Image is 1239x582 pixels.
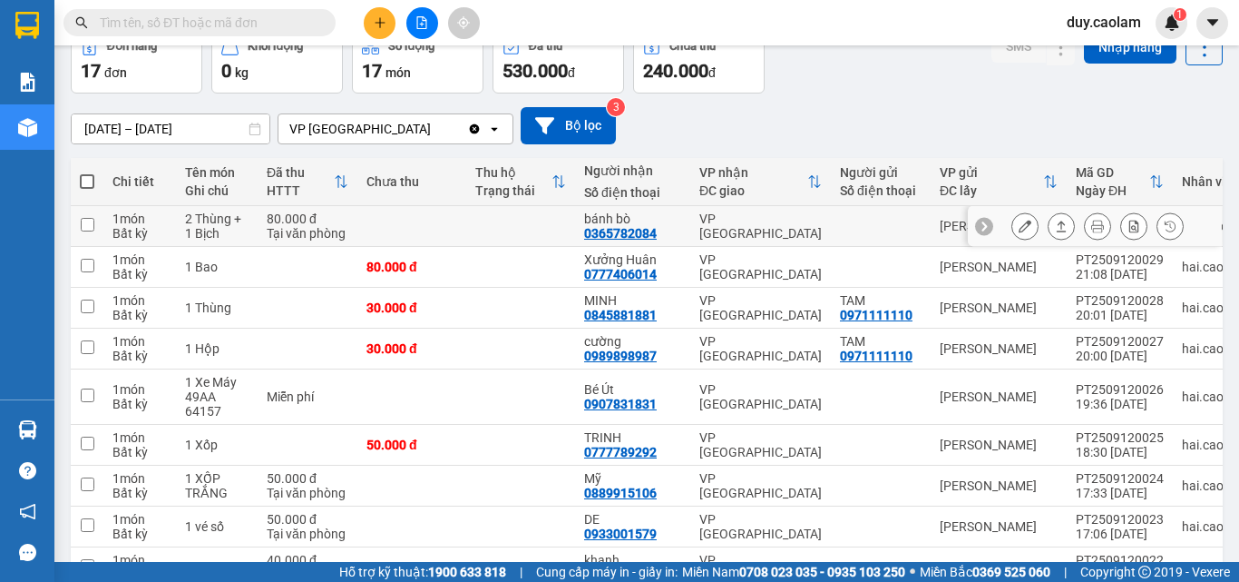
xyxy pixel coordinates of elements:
[584,382,681,397] div: Bé Út
[185,471,249,500] div: 1 XỐP TRẮNG
[699,553,822,582] div: VP [GEOGRAPHIC_DATA]
[584,527,657,541] div: 0933001579
[448,7,480,39] button: aim
[112,553,167,567] div: 1 món
[1067,158,1173,206] th: Toggle SortBy
[406,7,438,39] button: file-add
[112,382,167,397] div: 1 món
[211,28,343,94] button: Khối lượng0kg
[699,252,822,281] div: VP [GEOGRAPHIC_DATA]
[352,28,483,94] button: Số lượng17món
[940,519,1058,534] div: [PERSON_NAME]
[1076,293,1164,308] div: PT2509120028
[466,158,575,206] th: Toggle SortBy
[267,226,348,241] div: Tại văn phòng
[75,16,88,29] span: search
[584,212,681,226] div: bánh bò
[940,301,1058,315] div: [PERSON_NAME]
[699,430,822,459] div: VP [GEOGRAPHIC_DATA]
[339,562,506,582] span: Hỗ trợ kỹ thuật:
[267,471,348,486] div: 50.000 đ
[699,512,822,541] div: VP [GEOGRAPHIC_DATA]
[385,65,411,80] span: món
[1076,527,1164,541] div: 17:06 [DATE]
[112,212,167,226] div: 1 món
[940,390,1058,404] div: [PERSON_NAME]
[457,16,470,29] span: aim
[584,293,681,308] div: MINH
[366,438,457,452] div: 50.000 đ
[18,73,37,92] img: solution-icon
[267,486,348,500] div: Tại văn phòng
[584,397,657,411] div: 0907831831
[112,445,167,459] div: Bất kỳ
[433,120,434,138] input: Selected VP Sài Gòn.
[185,212,249,241] div: 2 Thùng + 1 Bịch
[1174,8,1186,21] sup: 1
[502,60,568,82] span: 530.000
[267,212,348,226] div: 80.000 đ
[366,260,457,274] div: 80.000 đ
[940,478,1058,493] div: [PERSON_NAME]
[633,28,765,94] button: Chưa thu240.000đ
[940,260,1058,274] div: [PERSON_NAME]
[1048,212,1075,240] div: Giao hàng
[536,562,678,582] span: Cung cấp máy in - giấy in:
[840,308,912,322] div: 0971111110
[1076,397,1164,411] div: 19:36 [DATE]
[185,519,249,534] div: 1 vé số
[112,349,167,363] div: Bất kỳ
[1205,15,1221,31] span: caret-down
[584,430,681,445] div: TRINH
[840,349,912,363] div: 0971111110
[19,544,36,561] span: message
[185,560,249,575] div: 1 tg
[529,40,562,53] div: Đã thu
[71,28,202,94] button: Đơn hàng17đơn
[1076,308,1164,322] div: 20:01 [DATE]
[1076,486,1164,500] div: 17:33 [DATE]
[940,183,1043,198] div: ĐC lấy
[185,341,249,356] div: 1 Hộp
[699,293,822,322] div: VP [GEOGRAPHIC_DATA]
[19,503,36,520] span: notification
[931,158,1067,206] th: Toggle SortBy
[185,301,249,315] div: 1 Thùng
[267,512,348,527] div: 50.000 đ
[669,40,716,53] div: Chưa thu
[475,165,551,180] div: Thu hộ
[1011,212,1039,240] div: Sửa đơn hàng
[910,568,915,576] span: ⚪️
[112,527,167,541] div: Bất kỳ
[112,226,167,241] div: Bất kỳ
[1176,8,1183,21] span: 1
[104,65,127,80] span: đơn
[607,98,625,116] sup: 3
[112,267,167,281] div: Bất kỳ
[112,430,167,445] div: 1 món
[940,438,1058,452] div: [PERSON_NAME]
[185,183,249,198] div: Ghi chú
[1076,334,1164,349] div: PT2509120027
[1084,31,1176,64] button: Nhập hàng
[584,349,657,363] div: 0989898987
[1052,11,1156,34] span: duy.caolam
[708,65,716,80] span: đ
[682,562,905,582] span: Miền Nam
[112,512,167,527] div: 1 món
[185,165,249,180] div: Tên món
[112,334,167,349] div: 1 món
[840,334,922,349] div: TAM
[374,16,386,29] span: plus
[690,158,831,206] th: Toggle SortBy
[584,553,681,567] div: khanh
[72,114,269,143] input: Select a date range.
[18,118,37,137] img: warehouse-icon
[112,293,167,308] div: 1 món
[1076,553,1164,567] div: PT2509120022
[100,13,314,33] input: Tìm tên, số ĐT hoặc mã đơn
[362,60,382,82] span: 17
[289,120,431,138] div: VP [GEOGRAPHIC_DATA]
[415,16,428,29] span: file-add
[568,65,575,80] span: đ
